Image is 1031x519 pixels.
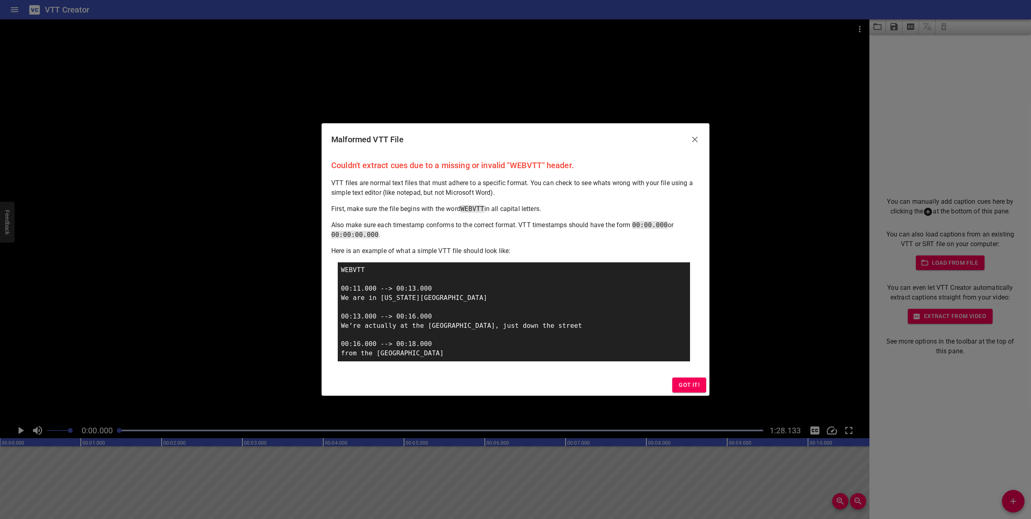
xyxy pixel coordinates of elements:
p: Also make sure each timestamp conforms to the correct format. VTT timestamps should have the form... [331,220,700,240]
span: Got it! [679,380,700,390]
button: Got it! [672,378,706,392]
div: WEBVTT 00:11.000 --> 00:13.000 We are in [US_STATE][GEOGRAPHIC_DATA] 00:13.000 --> 00:16.000 We’r... [338,262,690,361]
p: Here is an example of what a simple VTT file should look like: [331,246,700,256]
span: WEBVTT [461,205,484,213]
h6: Malformed VTT File [331,133,404,146]
span: 00:00:00.000 [331,231,379,238]
span: 00:00.000 [632,221,668,229]
p: First, make sure the file begins with the word in all capital letters. [331,204,700,214]
button: Close [685,130,705,149]
p: VTT files are normal text files that must adhere to a specific format. You can check to see whats... [331,178,700,198]
p: Couldn't extract cues due to a missing or invalid "WEBVTT" header. [331,159,700,172]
